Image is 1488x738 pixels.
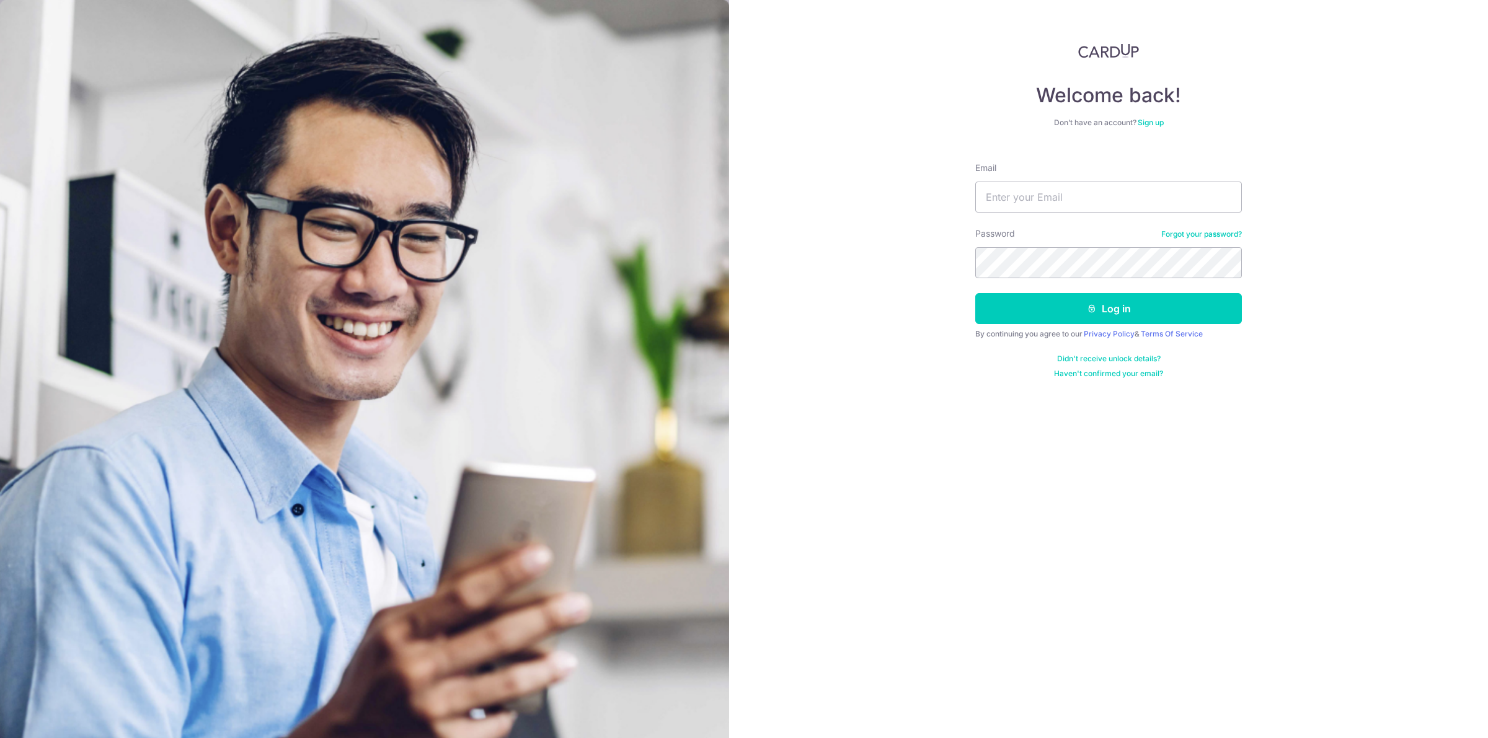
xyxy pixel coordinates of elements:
[1078,43,1139,58] img: CardUp Logo
[1141,329,1203,338] a: Terms Of Service
[1057,354,1161,364] a: Didn't receive unlock details?
[1161,229,1242,239] a: Forgot your password?
[975,227,1015,240] label: Password
[975,162,996,174] label: Email
[1138,118,1164,127] a: Sign up
[975,83,1242,108] h4: Welcome back!
[975,182,1242,213] input: Enter your Email
[1084,329,1135,338] a: Privacy Policy
[975,329,1242,339] div: By continuing you agree to our &
[1054,369,1163,379] a: Haven't confirmed your email?
[975,293,1242,324] button: Log in
[975,118,1242,128] div: Don’t have an account?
